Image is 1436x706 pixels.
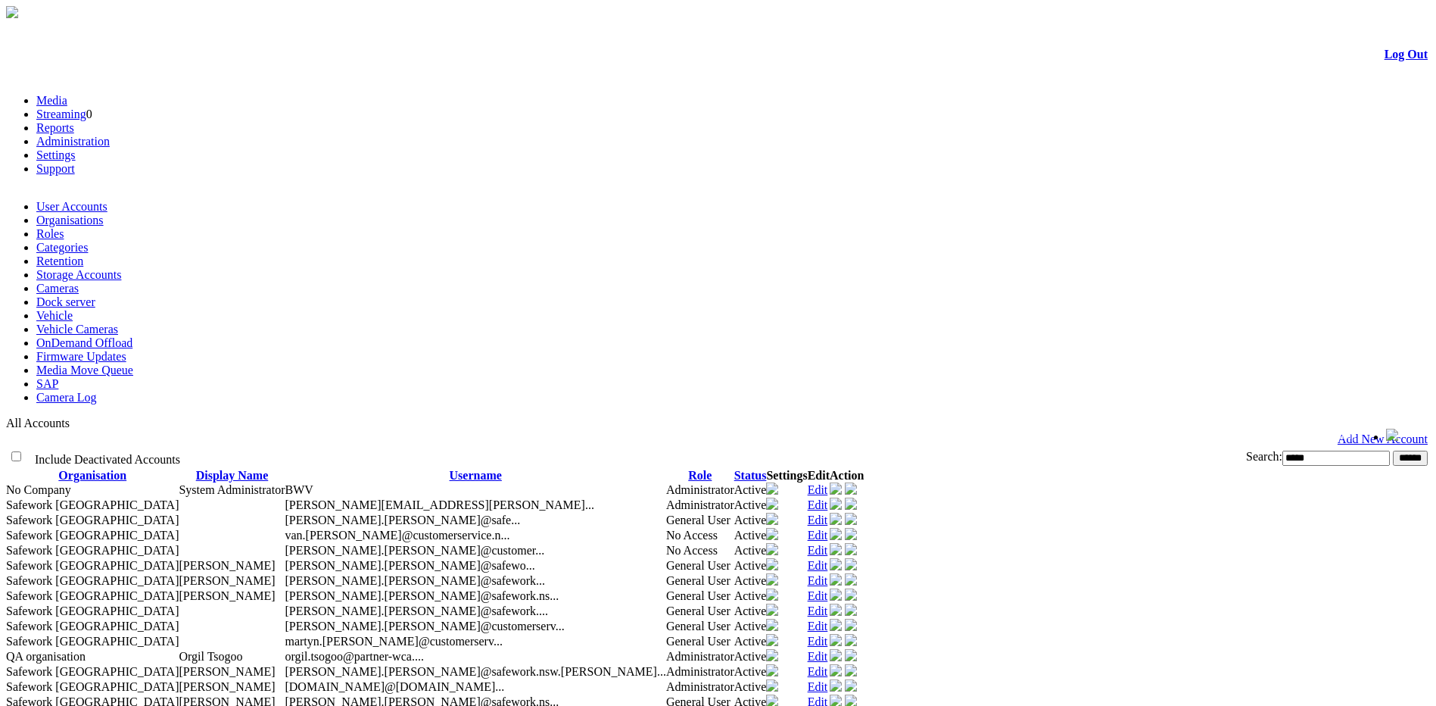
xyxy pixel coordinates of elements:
img: mfa-shield-white-icon.svg [845,604,857,616]
span: Safework [GEOGRAPHIC_DATA] [6,498,179,511]
div: Search: [699,450,1428,466]
a: Edit [808,680,828,693]
span: Safework [GEOGRAPHIC_DATA] [6,544,179,557]
td: Active [734,528,767,543]
span: simon.petley@safework.nsw.gov.au [285,498,593,511]
a: Edit [808,665,828,678]
img: mfa-shield-white-icon.svg [845,619,857,631]
img: user-active-green-icon.svg [830,649,842,661]
td: Active [734,543,767,558]
a: Edit [808,620,828,633]
td: General User [666,573,734,589]
a: Deactivate [830,529,842,542]
span: michael.preston@safework.nsw.gov.au [285,604,548,617]
span: Contact Method: SMS and Email [179,650,242,663]
img: mfa-shield-white-icon.svg [845,573,857,586]
a: Organisation [58,469,126,482]
span: michael.campbell@customerservice.nsw.gov.au [285,544,544,557]
a: Deactivate [830,605,842,618]
td: Active [734,589,767,604]
span: Contact Method: SMS and Email [179,680,275,693]
a: Deactivate [830,560,842,573]
a: MFA Not Set [845,560,857,573]
img: camera24.png [766,589,778,601]
span: van.luu@customerservice.nsw.gov.au [285,529,509,542]
td: Active [734,679,767,695]
img: camera24.png [766,483,778,495]
td: General User [666,619,734,634]
a: Storage Accounts [36,268,121,281]
img: camera24.png [766,604,778,616]
td: Active [734,619,767,634]
img: mfa-shield-white-icon.svg [845,543,857,555]
span: Contact Method: SMS and Email [179,559,275,572]
img: user-active-green-icon.svg [830,679,842,692]
td: No Access [666,543,734,558]
a: Deactivate [830,666,842,679]
a: Deactivate [830,651,842,664]
a: Edit [808,483,828,496]
a: User Accounts [36,200,107,213]
img: mfa-shield-white-icon.svg [845,634,857,646]
a: Log Out [1385,48,1428,61]
a: Edit [808,544,828,557]
span: Include Deactivated Accounts [35,453,180,466]
td: Active [734,604,767,619]
a: Edit [808,635,828,648]
img: user-active-green-icon.svg [830,589,842,601]
a: Username [450,469,502,482]
img: mfa-shield-white-icon.svg [845,528,857,540]
a: Deactivate [830,620,842,633]
span: Jillian.Green@safework.nsw.gov.au [285,680,504,693]
a: Cameras [36,282,79,295]
span: Safework [GEOGRAPHIC_DATA] [6,559,179,572]
img: mfa-shield-white-icon.svg [845,589,857,601]
a: Vehicle [36,309,73,322]
a: MFA Not Set [845,590,857,603]
th: Action [830,469,864,483]
a: MFA Not Set [845,636,857,648]
a: MFA Not Set [845,605,857,618]
a: Edit [808,514,828,526]
a: Deactivate [830,499,842,512]
span: Safework [GEOGRAPHIC_DATA] [6,574,179,587]
a: Deactivate [830,681,842,694]
td: Administrator [666,649,734,664]
img: user-active-green-icon.svg [830,604,842,616]
a: Reset MFA [845,484,857,497]
th: Edit [808,469,830,483]
a: Deactivate [830,575,842,588]
span: Safework [GEOGRAPHIC_DATA] [6,589,179,602]
td: Administrator [666,679,734,695]
td: Administrator [666,483,734,498]
a: Edit [808,559,828,572]
td: Active [734,573,767,589]
a: MFA Not Set [845,666,857,679]
span: Welcome, Orgil Tsogoo (Administrator) [1198,430,1356,441]
a: OnDemand Offload [36,336,132,349]
a: Display Name [196,469,269,482]
img: camera24.png [766,513,778,525]
span: Safework [GEOGRAPHIC_DATA] [6,665,179,678]
td: General User [666,513,734,528]
td: Active [734,649,767,664]
img: camera24.png [766,679,778,692]
span: Contact Method: SMS and Email [179,665,275,678]
img: mfa-shield-white-icon.svg [845,498,857,510]
img: user-active-green-icon.svg [830,528,842,540]
span: Safework [GEOGRAPHIC_DATA] [6,514,179,526]
span: daniel.middleton@safework.nsw.gov.au [285,574,545,587]
a: Deactivate [830,484,842,497]
a: Deactivate [830,514,842,527]
a: Media [36,94,67,107]
td: Active [734,558,767,573]
a: Dock server [36,295,95,308]
a: MFA Not Set [845,545,857,558]
td: Active [734,664,767,679]
td: General User [666,589,734,604]
a: Retention [36,255,83,267]
a: Administration [36,135,110,148]
img: camera24.png [766,498,778,510]
td: General User [666,634,734,649]
img: camera24.png [766,619,778,631]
